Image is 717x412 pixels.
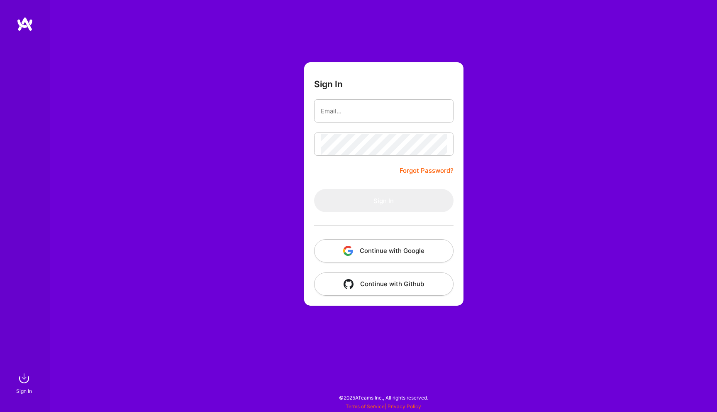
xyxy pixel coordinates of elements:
[346,403,421,410] span: |
[314,79,343,89] h3: Sign In
[17,370,32,395] a: sign inSign In
[50,387,717,408] div: © 2025 ATeams Inc., All rights reserved.
[388,403,421,410] a: Privacy Policy
[321,101,447,122] input: Email...
[16,370,32,387] img: sign in
[343,246,353,256] img: icon
[314,272,454,296] button: Continue with Github
[314,239,454,262] button: Continue with Google
[16,387,32,395] div: Sign In
[17,17,33,32] img: logo
[346,403,385,410] a: Terms of Service
[400,166,454,176] a: Forgot Password?
[344,279,354,289] img: icon
[314,189,454,212] button: Sign In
